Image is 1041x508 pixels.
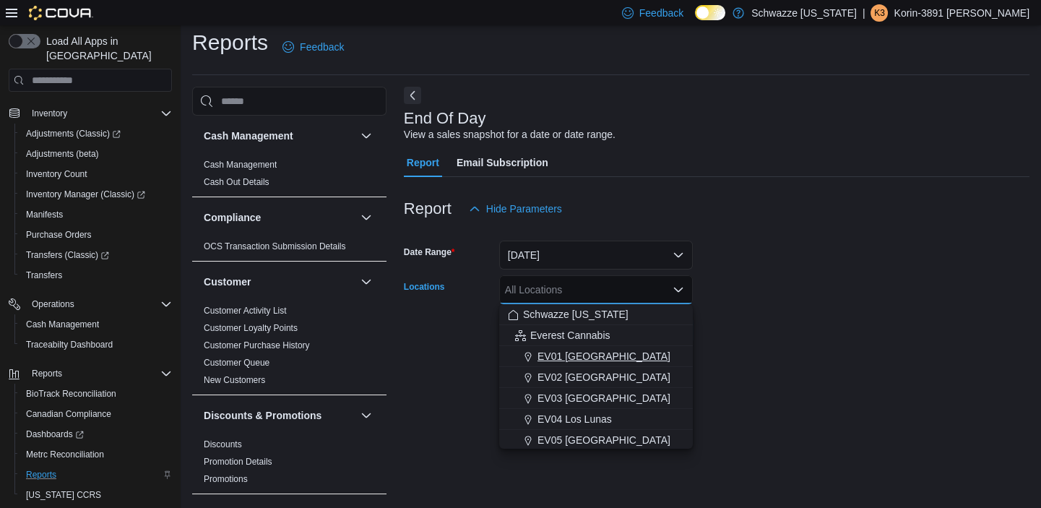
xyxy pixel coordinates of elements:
[358,407,375,424] button: Discounts & Promotions
[20,336,118,353] a: Traceabilty Dashboard
[20,226,98,244] a: Purchase Orders
[20,226,172,244] span: Purchase Orders
[20,267,172,284] span: Transfers
[499,241,693,270] button: [DATE]
[20,145,172,163] span: Adjustments (beta)
[204,176,269,188] span: Cash Out Details
[26,449,104,460] span: Metrc Reconciliation
[204,305,287,317] span: Customer Activity List
[14,465,178,485] button: Reports
[204,275,251,289] h3: Customer
[537,391,670,405] span: EV03 [GEOGRAPHIC_DATA]
[14,384,178,404] button: BioTrack Reconciliation
[358,127,375,145] button: Cash Management
[204,210,261,225] h3: Compliance
[192,436,386,494] div: Discounts & Promotions
[20,246,172,264] span: Transfers (Classic)
[204,159,277,171] span: Cash Management
[26,209,63,220] span: Manifests
[463,194,568,223] button: Hide Parameters
[32,108,67,119] span: Inventory
[407,148,439,177] span: Report
[695,5,725,20] input: Dark Mode
[537,433,670,447] span: EV05 [GEOGRAPHIC_DATA]
[20,316,105,333] a: Cash Management
[26,105,172,122] span: Inventory
[26,388,116,400] span: BioTrack Reconciliation
[204,340,310,350] a: Customer Purchase History
[404,87,421,104] button: Next
[20,206,69,223] a: Manifests
[499,304,693,325] button: Schwazze [US_STATE]
[14,205,178,225] button: Manifests
[499,430,693,451] button: EV05 [GEOGRAPHIC_DATA]
[20,125,126,142] a: Adjustments (Classic)
[20,165,93,183] a: Inventory Count
[14,424,178,444] a: Dashboards
[14,124,178,144] a: Adjustments (Classic)
[204,241,346,251] a: OCS Transaction Submission Details
[26,489,101,501] span: [US_STATE] CCRS
[20,466,172,483] span: Reports
[537,370,670,384] span: EV02 [GEOGRAPHIC_DATA]
[192,156,386,197] div: Cash Management
[404,110,486,127] h3: End Of Day
[20,426,90,443] a: Dashboards
[14,164,178,184] button: Inventory Count
[26,270,62,281] span: Transfers
[20,426,172,443] span: Dashboards
[14,314,178,335] button: Cash Management
[358,209,375,226] button: Compliance
[14,444,178,465] button: Metrc Reconciliation
[300,40,344,54] span: Feedback
[40,34,172,63] span: Load All Apps in [GEOGRAPHIC_DATA]
[14,265,178,285] button: Transfers
[204,456,272,468] span: Promotion Details
[204,322,298,334] span: Customer Loyalty Points
[457,148,548,177] span: Email Subscription
[20,246,115,264] a: Transfers (Classic)
[537,349,670,363] span: EV01 [GEOGRAPHIC_DATA]
[26,168,87,180] span: Inventory Count
[204,408,321,423] h3: Discounts & Promotions
[26,365,172,382] span: Reports
[14,335,178,355] button: Traceabilty Dashboard
[358,273,375,290] button: Customer
[523,307,629,322] span: Schwazze [US_STATE]
[204,129,355,143] button: Cash Management
[204,439,242,450] span: Discounts
[26,319,99,330] span: Cash Management
[26,408,111,420] span: Canadian Compliance
[204,210,355,225] button: Compliance
[404,127,615,142] div: View a sales snapshot for a date or date range.
[499,325,693,346] button: Everest Cannabis
[530,328,610,343] span: Everest Cannabis
[204,323,298,333] a: Customer Loyalty Points
[204,473,248,485] span: Promotions
[404,281,445,293] label: Locations
[277,33,350,61] a: Feedback
[3,103,178,124] button: Inventory
[26,429,84,440] span: Dashboards
[26,229,92,241] span: Purchase Orders
[204,275,355,289] button: Customer
[204,474,248,484] a: Promotions
[204,160,277,170] a: Cash Management
[20,145,105,163] a: Adjustments (beta)
[20,385,122,402] a: BioTrack Reconciliation
[14,404,178,424] button: Canadian Compliance
[32,368,62,379] span: Reports
[499,367,693,388] button: EV02 [GEOGRAPHIC_DATA]
[26,249,109,261] span: Transfers (Classic)
[673,284,684,296] button: Close list of options
[499,409,693,430] button: EV04 Los Lunas
[20,405,117,423] a: Canadian Compliance
[20,267,68,284] a: Transfers
[192,238,386,261] div: Compliance
[863,4,865,22] p: |
[26,128,121,139] span: Adjustments (Classic)
[26,148,99,160] span: Adjustments (beta)
[871,4,888,22] div: Korin-3891 Hobday
[204,375,265,385] a: New Customers
[3,294,178,314] button: Operations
